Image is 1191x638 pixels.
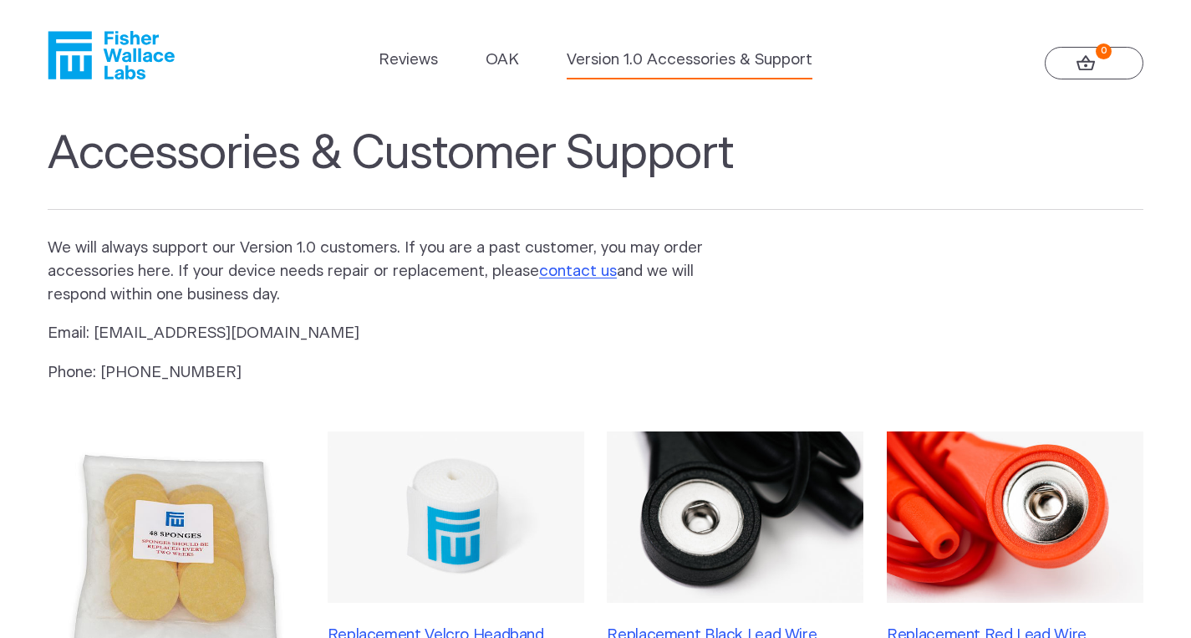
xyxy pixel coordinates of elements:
h1: Accessories & Customer Support [48,126,1143,210]
a: 0 [1045,47,1143,80]
a: contact us [539,263,617,279]
a: OAK [486,48,519,72]
img: Replacement Red Lead Wire [887,431,1143,603]
p: Email: [EMAIL_ADDRESS][DOMAIN_NAME] [48,322,730,345]
img: Replacement Velcro Headband [328,431,584,603]
strong: 0 [1096,43,1112,59]
a: Fisher Wallace [48,31,175,79]
img: Replacement Black Lead Wire [607,431,863,603]
p: Phone: [PHONE_NUMBER] [48,361,730,385]
p: We will always support our Version 1.0 customers. If you are a past customer, you may order acces... [48,237,730,307]
a: Reviews [379,48,438,72]
a: Version 1.0 Accessories & Support [567,48,812,72]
